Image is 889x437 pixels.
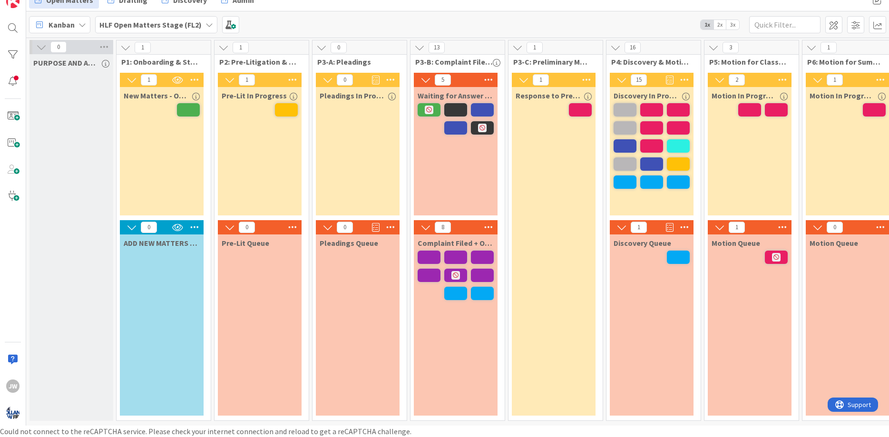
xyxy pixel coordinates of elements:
[124,238,200,248] span: ADD NEW MATTERS HERE (Queue)
[49,19,75,30] span: Kanban
[614,238,671,248] span: Discovery Queue
[810,238,858,248] span: Motion Queue
[435,222,451,233] span: 8
[50,41,67,53] span: 0
[712,238,760,248] span: Motion Queue
[516,91,581,100] span: Response to Preliminary Motions
[121,57,199,67] span: P1: Onboarding & Strategy
[631,222,647,233] span: 1
[135,42,151,53] span: 1
[418,91,494,100] span: Waiting for Answer / Motion
[33,58,99,68] span: PURPOSE AND APPLICATION OF OPEN MATTERS DESK
[99,20,202,29] b: HLF Open Matters Stage (FL2)
[729,222,745,233] span: 1
[821,42,837,53] span: 1
[219,57,297,67] span: P2: Pre-Litigation & Investigation
[124,91,189,100] span: New Matters - Onboard In Progress
[141,222,157,233] span: 0
[709,57,787,67] span: P5: Motion for Class Cert
[827,222,843,233] span: 0
[233,42,249,53] span: 1
[331,42,347,53] span: 0
[726,20,739,29] span: 3x
[418,238,494,248] span: Complaint Filed + Out for Service
[6,406,20,419] img: avatar
[611,57,689,67] span: P4: Discovery & Motions on Discovery ⏩💨
[415,57,493,67] span: P3-B: Complaint Filed / Served / Waiting
[614,91,679,100] span: Discovery In Progress
[435,74,451,86] span: 5
[337,222,353,233] span: 0
[533,74,549,86] span: 1
[20,1,43,13] span: Support
[239,74,255,86] span: 1
[222,238,269,248] span: Pre-Lit Queue
[827,74,843,86] span: 1
[713,20,726,29] span: 2x
[320,238,378,248] span: Pleadings Queue
[807,57,885,67] span: P6: Motion for Summary Judgment ($)
[749,16,821,33] input: Quick Filter...
[317,57,395,67] span: P3-A: Pleadings
[625,42,641,53] span: 16
[6,379,20,393] div: JW
[337,74,353,86] span: 0
[141,74,157,86] span: 1
[320,91,385,100] span: Pleadings In Progress
[701,20,713,29] span: 1x
[429,42,445,53] span: 13
[631,74,647,86] span: 15
[810,91,875,100] span: Motion In Progress
[723,42,739,53] span: 3
[513,57,591,67] span: P3-C: Preliminary Motions (to Dismiss, etc.)
[222,91,287,100] span: Pre-Lit In Progress
[239,222,255,233] span: 0
[527,42,543,53] span: 1
[712,91,777,100] span: Motion In Progress
[729,74,745,86] span: 2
